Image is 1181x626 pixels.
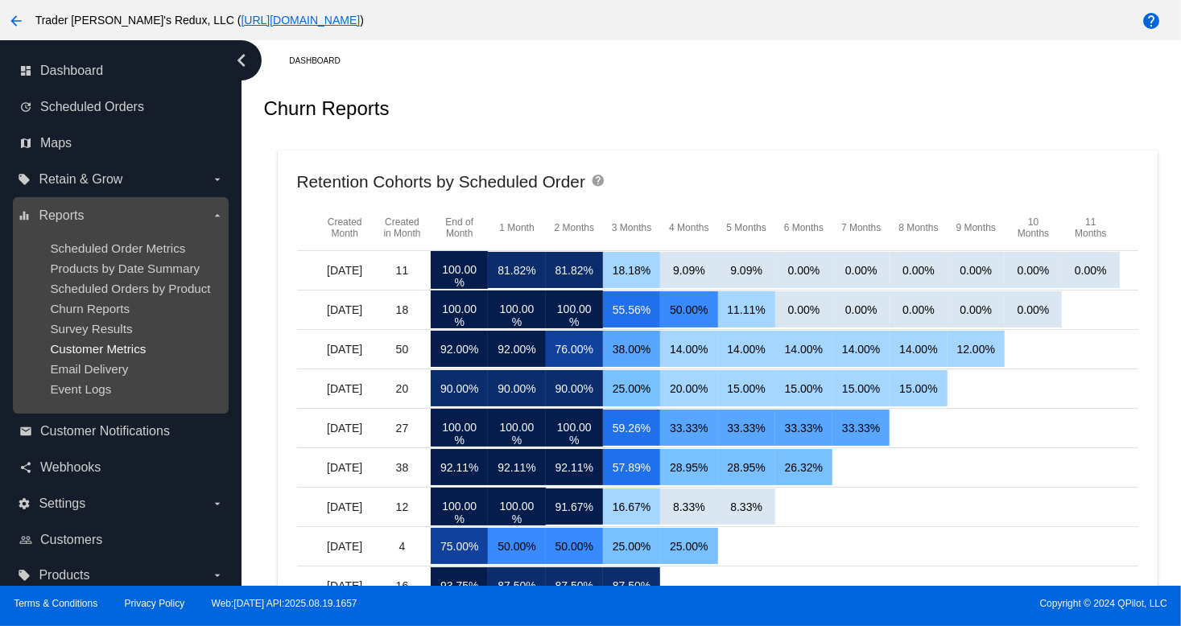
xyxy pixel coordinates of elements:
[431,216,488,239] mat-header-cell: End of Month
[431,409,488,447] mat-cell: 100.00%
[546,252,603,288] mat-cell: 81.82%
[603,410,660,446] mat-cell: 59.26%
[660,410,717,446] mat-cell: 33.33%
[890,252,947,288] mat-cell: 0.00%
[603,252,660,288] mat-cell: 18.18%
[50,302,130,315] a: Churn Reports
[775,370,832,406] mat-cell: 15.00%
[718,370,775,406] mat-cell: 15.00%
[775,222,832,233] mat-header-cell: 6 Months
[603,567,660,603] mat-cell: 87.50%
[40,100,144,114] span: Scheduled Orders
[718,331,775,367] mat-cell: 14.00%
[316,331,374,367] mat-cell: [DATE]
[488,370,545,406] mat-cell: 90.00%
[19,101,32,113] i: update
[39,568,89,583] span: Products
[431,528,488,564] mat-cell: 75.00%
[18,497,31,510] i: settings
[40,424,170,439] span: Customer Notifications
[546,370,603,406] mat-cell: 90.00%
[316,252,374,288] mat-cell: [DATE]
[211,497,224,510] i: arrow_drop_down
[39,208,84,223] span: Reports
[546,290,603,328] mat-cell: 100.00%
[18,173,31,186] i: local_offer
[488,449,545,485] mat-cell: 92.11%
[605,598,1167,609] span: Copyright © 2024 QPilot, LLC
[546,222,603,233] mat-header-cell: 2 Months
[603,488,660,525] mat-cell: 16.67%
[718,488,775,525] mat-cell: 8.33%
[660,370,717,406] mat-cell: 20.00%
[603,528,660,564] mat-cell: 25.00%
[374,410,431,446] mat-cell: 27
[50,342,146,356] span: Customer Metrics
[488,252,545,288] mat-cell: 81.82%
[374,449,431,485] mat-cell: 38
[660,331,717,367] mat-cell: 14.00%
[19,425,32,438] i: email
[19,455,224,480] a: share Webhooks
[546,409,603,447] mat-cell: 100.00%
[19,418,224,444] a: email Customer Notifications
[488,528,545,564] mat-cell: 50.00%
[40,460,101,475] span: Webhooks
[316,567,374,603] mat-cell: [DATE]
[50,382,111,396] a: Event Logs
[50,282,210,295] a: Scheduled Orders by Product
[374,567,431,603] mat-cell: 16
[431,488,488,525] mat-cell: 100.00%
[1142,11,1161,31] mat-icon: help
[50,362,128,376] a: Email Delivery
[660,449,717,485] mat-cell: 28.95%
[948,291,1005,327] mat-cell: 0.00%
[40,136,72,150] span: Maps
[431,331,488,367] mat-cell: 92.00%
[832,252,890,288] mat-cell: 0.00%
[40,64,103,78] span: Dashboard
[546,567,603,603] mat-cell: 87.50%
[50,322,132,336] span: Survey Results
[832,222,890,233] mat-header-cell: 7 Months
[211,173,224,186] i: arrow_drop_down
[19,130,224,156] a: map Maps
[289,48,354,73] a: Dashboard
[1062,216,1119,239] mat-header-cell: 11 Months
[316,291,374,327] mat-cell: [DATE]
[603,370,660,406] mat-cell: 25.00%
[546,488,603,525] mat-cell: 91.67%
[374,528,431,564] mat-cell: 4
[6,11,26,31] mat-icon: arrow_back
[603,291,660,327] mat-cell: 55.56%
[775,331,832,367] mat-cell: 14.00%
[212,598,357,609] a: Web:[DATE] API:2025.08.19.1657
[718,252,775,288] mat-cell: 9.09%
[546,528,603,564] mat-cell: 50.00%
[660,222,717,233] mat-header-cell: 4 Months
[603,331,660,367] mat-cell: 38.00%
[890,331,947,367] mat-cell: 14.00%
[488,331,545,367] mat-cell: 92.00%
[775,291,832,327] mat-cell: 0.00%
[718,222,775,233] mat-header-cell: 5 Months
[297,172,585,191] h2: Retention Cohorts by Scheduled Order
[546,449,603,485] mat-cell: 92.11%
[775,252,832,288] mat-cell: 0.00%
[660,291,717,327] mat-cell: 50.00%
[39,172,122,187] span: Retain & Grow
[832,370,890,406] mat-cell: 15.00%
[19,527,224,553] a: people_outline Customers
[488,488,545,525] mat-cell: 100.00%
[488,290,545,328] mat-cell: 100.00%
[431,449,488,485] mat-cell: 92.11%
[316,528,374,564] mat-cell: [DATE]
[890,291,947,327] mat-cell: 0.00%
[19,137,32,150] i: map
[890,222,947,233] mat-header-cell: 8 Months
[718,410,775,446] mat-cell: 33.33%
[374,252,431,288] mat-cell: 11
[211,569,224,582] i: arrow_drop_down
[546,331,603,367] mat-cell: 76.00%
[431,370,488,406] mat-cell: 90.00%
